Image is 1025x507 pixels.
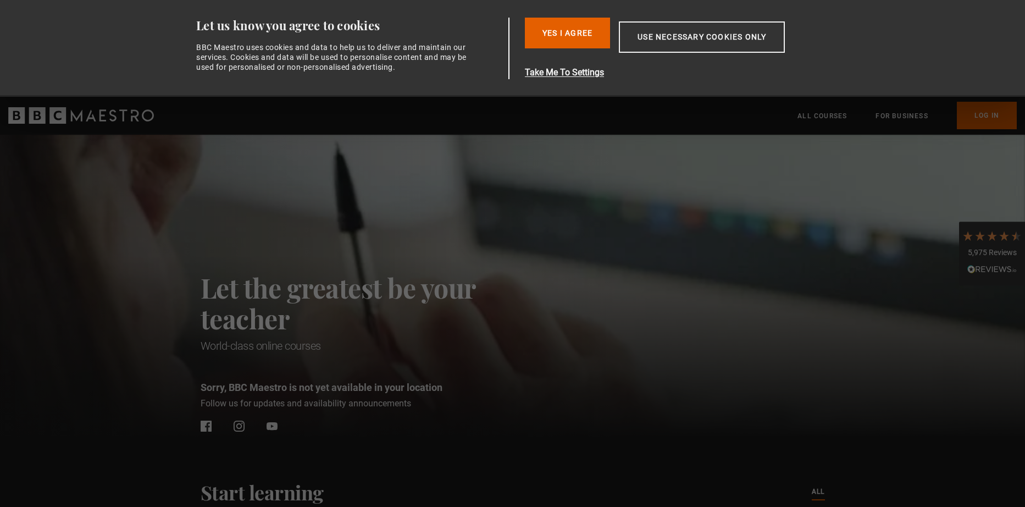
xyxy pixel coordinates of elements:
p: Follow us for updates and availability announcements [201,397,525,410]
a: All Courses [797,111,847,122]
p: Sorry, BBC Maestro is not yet available in your location [201,380,525,395]
button: Yes I Agree [525,18,610,48]
nav: Primary [797,102,1017,129]
div: 5,975 Reviews [962,247,1022,258]
a: Log In [957,102,1017,129]
div: 4.7 Stars [962,230,1022,242]
img: REVIEWS.io [967,265,1017,273]
div: BBC Maestro uses cookies and data to help us to deliver and maintain our services. Cookies and da... [196,42,473,73]
div: Read All Reviews [962,264,1022,277]
button: Use necessary cookies only [619,21,785,53]
a: For business [876,111,928,122]
button: Take Me To Settings [525,66,837,79]
h2: Let the greatest be your teacher [201,272,525,334]
div: 5,975 ReviewsRead All Reviews [959,222,1025,285]
h1: World-class online courses [201,338,525,354]
div: Let us know you agree to cookies [196,18,504,34]
svg: BBC Maestro [8,107,154,124]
